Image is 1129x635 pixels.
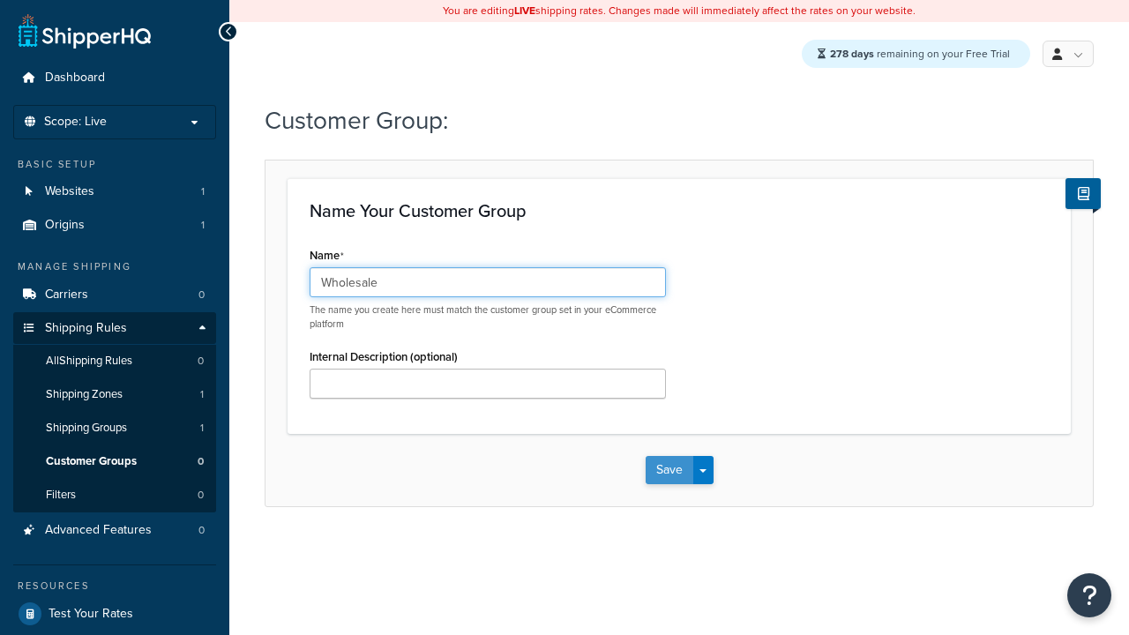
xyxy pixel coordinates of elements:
[13,279,216,311] li: Carriers
[13,579,216,594] div: Resources
[198,488,204,503] span: 0
[198,354,204,369] span: 0
[13,176,216,208] li: Websites
[13,412,216,444] li: Shipping Groups
[49,607,133,622] span: Test Your Rates
[13,157,216,172] div: Basic Setup
[310,350,458,363] label: Internal Description (optional)
[13,445,216,478] a: Customer Groups0
[13,479,216,512] li: Filters
[13,209,216,242] a: Origins1
[45,184,94,199] span: Websites
[46,454,137,469] span: Customer Groups
[45,321,127,336] span: Shipping Rules
[514,3,535,19] b: LIVE
[13,312,216,345] a: Shipping Rules
[46,387,123,402] span: Shipping Zones
[830,46,874,62] strong: 278 days
[13,514,216,547] li: Advanced Features
[13,259,216,274] div: Manage Shipping
[44,115,107,130] span: Scope: Live
[45,288,88,303] span: Carriers
[310,249,344,263] label: Name
[46,354,132,369] span: All Shipping Rules
[265,103,1072,138] h1: Customer Group:
[13,62,216,94] a: Dashboard
[13,514,216,547] a: Advanced Features0
[201,218,205,233] span: 1
[198,454,204,469] span: 0
[646,456,693,484] button: Save
[200,421,204,436] span: 1
[13,598,216,630] a: Test Your Rates
[198,288,205,303] span: 0
[13,412,216,444] a: Shipping Groups1
[1065,178,1101,209] button: Show Help Docs
[310,201,1049,220] h3: Name Your Customer Group
[13,479,216,512] a: Filters0
[201,184,205,199] span: 1
[13,378,216,411] li: Shipping Zones
[45,218,85,233] span: Origins
[13,209,216,242] li: Origins
[1067,573,1111,617] button: Open Resource Center
[200,387,204,402] span: 1
[46,488,76,503] span: Filters
[198,523,205,538] span: 0
[45,71,105,86] span: Dashboard
[830,46,1010,62] span: remaining on your Free Trial
[13,378,216,411] a: Shipping Zones1
[13,345,216,377] a: AllShipping Rules0
[13,279,216,311] a: Carriers0
[310,303,666,331] p: The name you create here must match the customer group set in your eCommerce platform
[13,445,216,478] li: Customer Groups
[13,176,216,208] a: Websites1
[13,312,216,513] li: Shipping Rules
[46,421,127,436] span: Shipping Groups
[45,523,152,538] span: Advanced Features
